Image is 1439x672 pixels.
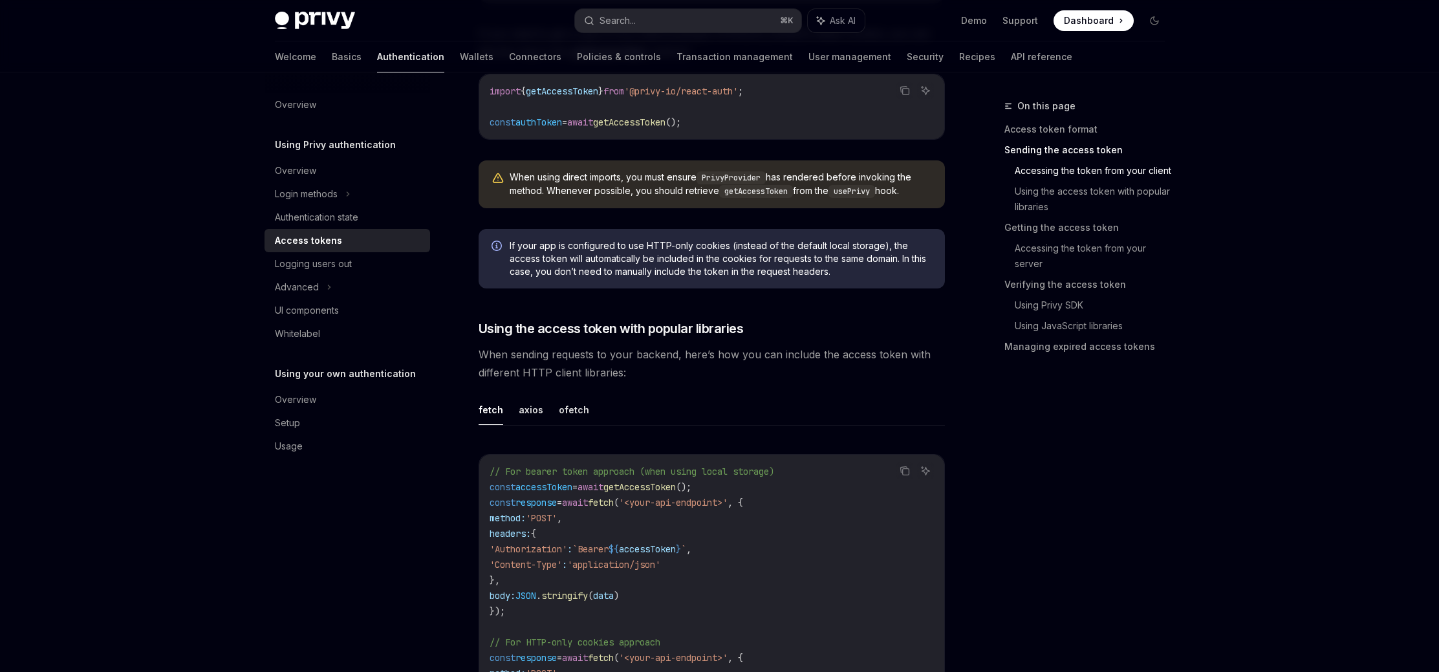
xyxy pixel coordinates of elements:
[676,41,793,72] a: Transaction management
[265,322,430,345] a: Whitelabel
[265,206,430,229] a: Authentication state
[275,303,339,318] div: UI components
[676,481,691,493] span: ();
[275,210,358,225] div: Authentication state
[562,652,588,664] span: await
[275,41,316,72] a: Welcome
[490,559,562,570] span: 'Content-Type'
[609,543,619,555] span: ${
[557,652,562,664] span: =
[780,16,794,26] span: ⌘ K
[686,543,691,555] span: ,
[619,543,676,555] span: accessToken
[490,116,515,128] span: const
[536,590,541,602] span: .
[479,320,744,338] span: Using the access token with popular libraries
[828,185,875,198] code: usePrivy
[830,14,856,27] span: Ask AI
[521,85,526,97] span: {
[275,137,396,153] h5: Using Privy authentication
[1015,181,1175,217] a: Using the access token with popular libraries
[562,559,567,570] span: :
[490,497,515,508] span: const
[598,85,603,97] span: }
[575,9,801,32] button: Search...⌘K
[265,159,430,182] a: Overview
[917,82,934,99] button: Ask AI
[557,497,562,508] span: =
[1004,119,1175,140] a: Access token format
[567,543,572,555] span: :
[961,14,987,27] a: Demo
[1144,10,1165,31] button: Toggle dark mode
[265,411,430,435] a: Setup
[593,116,665,128] span: getAccessToken
[959,41,995,72] a: Recipes
[557,512,562,524] span: ,
[619,497,728,508] span: '<your-api-endpoint>'
[515,497,557,508] span: response
[509,41,561,72] a: Connectors
[728,652,743,664] span: , {
[490,636,660,648] span: // For HTTP-only cookies approach
[492,241,504,254] svg: Info
[719,185,793,198] code: getAccessToken
[541,590,588,602] span: stringify
[515,590,536,602] span: JSON
[567,559,660,570] span: 'application/json'
[275,186,338,202] div: Login methods
[492,172,504,185] svg: Warning
[665,116,681,128] span: ();
[600,13,636,28] div: Search...
[1017,98,1076,114] span: On this page
[1011,41,1072,72] a: API reference
[562,497,588,508] span: await
[479,345,945,382] span: When sending requests to your backend, here’s how you can include the access token with different...
[490,543,567,555] span: 'Authorization'
[460,41,493,72] a: Wallets
[519,395,543,425] button: axios
[1015,316,1175,336] a: Using JavaScript libraries
[572,481,578,493] span: =
[697,171,766,184] code: PrivyProvider
[588,590,593,602] span: (
[907,41,944,72] a: Security
[275,163,316,179] div: Overview
[593,590,614,602] span: data
[603,481,676,493] span: getAccessToken
[808,9,865,32] button: Ask AI
[490,652,515,664] span: const
[681,543,686,555] span: `
[588,652,614,664] span: fetch
[577,41,661,72] a: Policies & controls
[526,85,598,97] span: getAccessToken
[624,85,738,97] span: '@privy-io/react-auth'
[275,392,316,407] div: Overview
[275,233,342,248] div: Access tokens
[275,415,300,431] div: Setup
[490,481,515,493] span: const
[614,497,619,508] span: (
[1004,140,1175,160] a: Sending the access token
[567,116,593,128] span: await
[479,395,503,425] button: fetch
[332,41,362,72] a: Basics
[917,462,934,479] button: Ask AI
[676,543,681,555] span: }
[614,652,619,664] span: (
[275,366,416,382] h5: Using your own authentication
[1004,217,1175,238] a: Getting the access token
[1015,160,1175,181] a: Accessing the token from your client
[510,239,932,278] span: If your app is configured to use HTTP-only cookies (instead of the default local storage), the ac...
[490,574,500,586] span: },
[490,466,774,477] span: // For bearer token approach (when using local storage)
[1002,14,1038,27] a: Support
[490,85,521,97] span: import
[1015,238,1175,274] a: Accessing the token from your server
[619,652,728,664] span: '<your-api-endpoint>'
[275,326,320,341] div: Whitelabel
[738,85,743,97] span: ;
[1004,274,1175,295] a: Verifying the access token
[515,116,562,128] span: authToken
[531,528,536,539] span: {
